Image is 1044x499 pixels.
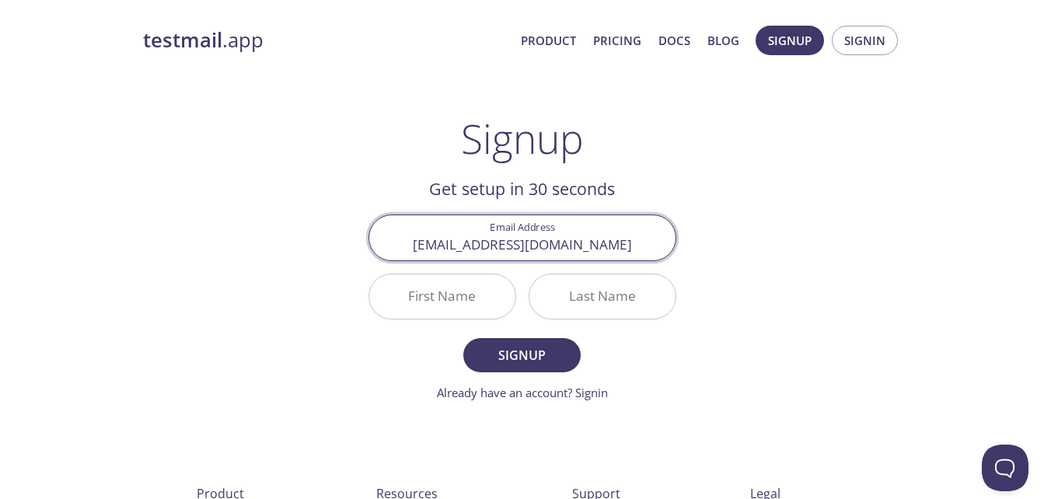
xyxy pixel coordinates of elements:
button: Signup [756,26,824,55]
button: Signin [832,26,898,55]
span: Signin [844,30,885,51]
h1: Signup [461,115,584,162]
a: Blog [707,30,739,51]
span: Signup [768,30,812,51]
h2: Get setup in 30 seconds [368,176,676,202]
strong: testmail [143,26,222,54]
a: testmail.app [143,27,508,54]
a: Pricing [593,30,641,51]
span: Signup [480,344,563,366]
a: Docs [658,30,690,51]
a: Already have an account? Signin [437,385,608,400]
a: Product [521,30,576,51]
iframe: Help Scout Beacon - Open [982,445,1028,491]
button: Signup [463,338,580,372]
